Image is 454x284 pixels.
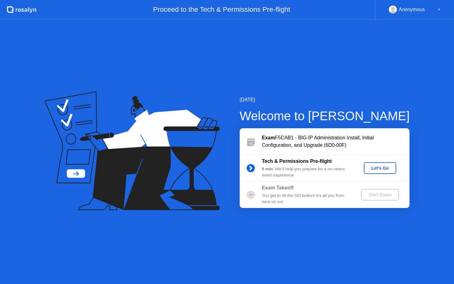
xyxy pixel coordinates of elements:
[240,107,410,125] div: Welcome to [PERSON_NAME]
[364,192,397,197] div: Start Exam
[240,96,410,104] div: [DATE]
[262,159,332,164] b: Tech & Permissions Pre-flight
[262,167,273,171] b: 5 min
[438,6,441,14] div: ▼
[262,135,275,140] b: Exam
[366,166,394,171] div: Let's Go
[361,189,399,201] button: Start Exam
[262,166,351,179] div: : We’ll help you prepare for a no-stress exam experience
[364,162,396,174] button: Let's Go
[262,185,294,190] b: Exam Takeoff
[399,6,425,14] div: Anonymous
[262,193,351,205] div: You get to hit the GO button! It’s all you from here on out
[262,134,410,149] div: F5CAB1 - BIG-IP Administration Install, Initial Configuration, and Upgrade (6D0-00F)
